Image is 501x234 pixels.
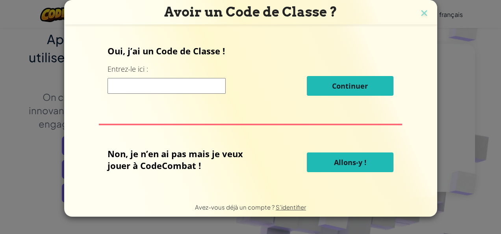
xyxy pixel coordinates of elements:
[419,8,429,20] img: close icon
[307,76,393,96] button: Continuer
[332,81,368,91] span: Continuer
[334,158,366,167] span: Allons-y !
[108,148,267,171] p: Non, je n’en ai pas mais je veux jouer à CodeCombat !
[108,64,148,74] label: Entrez-le ici :
[108,45,393,57] p: Oui, j’ai un Code de Classe !
[276,203,306,211] a: S'identifier
[307,152,393,172] button: Allons-y !
[164,4,337,20] span: Avoir un Code de Classe ?
[195,203,276,211] span: Avez-vous déjà un compte ?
